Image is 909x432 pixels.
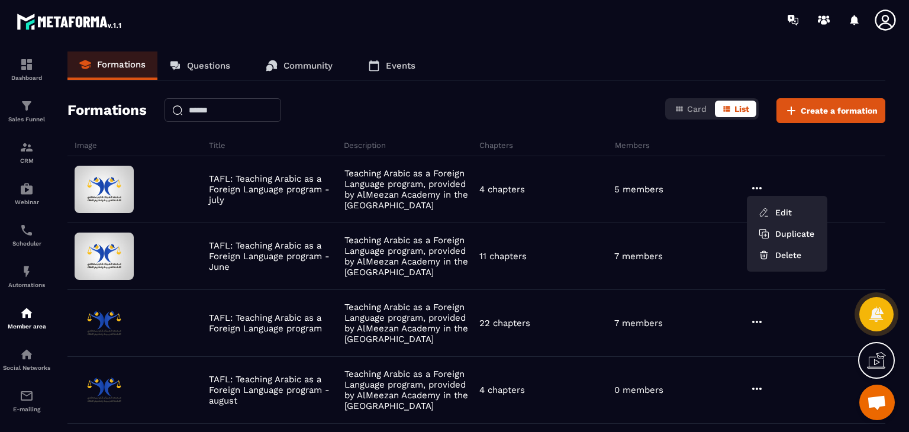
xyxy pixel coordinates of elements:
[479,141,612,150] h6: Chapters
[752,223,823,244] button: Duplicate
[3,173,50,214] a: automationsautomationsWebinar
[3,365,50,371] p: Social Networks
[20,223,34,237] img: scheduler
[283,60,333,71] p: Community
[187,60,230,71] p: Questions
[209,141,341,150] h6: Title
[3,157,50,164] p: CRM
[344,302,473,344] p: Teaching Arabic as a Foreign Language program, provided by AlMeezan Academy in the [GEOGRAPHIC_DATA]
[20,57,34,72] img: formation
[3,406,50,412] p: E-mailing
[615,141,747,150] h6: Members
[97,59,146,70] p: Formations
[687,104,707,114] span: Card
[668,101,714,117] button: Card
[859,385,895,420] a: Open chat
[344,235,473,278] p: Teaching Arabic as a Foreign Language program, provided by AlMeezan Academy in the [GEOGRAPHIC_DATA]
[3,49,50,90] a: formationformationDashboard
[67,51,157,80] a: Formations
[75,233,134,280] img: formation-background
[75,299,134,347] img: formation-background
[752,244,823,266] button: Delete
[254,51,344,80] a: Community
[776,98,885,123] button: Create a formation
[75,141,206,150] h6: Image
[3,282,50,288] p: Automations
[3,338,50,380] a: social-networksocial-networkSocial Networks
[17,11,123,32] img: logo
[3,323,50,330] p: Member area
[344,168,473,211] p: Teaching Arabic as a Foreign Language program, provided by AlMeezan Academy in the [GEOGRAPHIC_DATA]
[20,182,34,196] img: automations
[344,369,473,411] p: Teaching Arabic as a Foreign Language program, provided by AlMeezan Academy in the [GEOGRAPHIC_DATA]
[75,366,134,414] img: formation-background
[344,141,476,150] h6: Description
[3,240,50,247] p: Scheduler
[3,256,50,297] a: automationsautomationsAutomations
[356,51,427,80] a: Events
[20,99,34,113] img: formation
[3,90,50,131] a: formationformationSales Funnel
[614,318,663,328] p: 7 members
[20,265,34,279] img: automations
[479,184,525,195] p: 4 chapters
[3,199,50,205] p: Webinar
[20,347,34,362] img: social-network
[752,202,823,223] button: Edit
[614,184,663,195] p: 5 members
[3,297,50,338] a: automationsautomationsMember area
[614,385,663,395] p: 0 members
[386,60,415,71] p: Events
[614,251,663,262] p: 7 members
[479,385,525,395] p: 4 chapters
[479,251,527,262] p: 11 chapters
[734,104,749,114] span: List
[209,312,338,334] p: TAFL: Teaching Arabic as a Foreign Language program
[3,116,50,122] p: Sales Funnel
[801,105,878,117] span: Create a formation
[3,131,50,173] a: formationformationCRM
[3,75,50,81] p: Dashboard
[479,318,530,328] p: 22 chapters
[20,389,34,403] img: email
[20,140,34,154] img: formation
[715,101,756,117] button: List
[20,306,34,320] img: automations
[209,173,338,205] p: TAFL: Teaching Arabic as a Foreign Language program - july
[3,214,50,256] a: schedulerschedulerScheduler
[75,166,134,213] img: formation-background
[157,51,242,80] a: Questions
[67,98,147,123] h2: Formations
[209,240,338,272] p: TAFL: Teaching Arabic as a Foreign Language program - June
[209,374,338,406] p: TAFL: Teaching Arabic as a Foreign Language program - august
[3,380,50,421] a: emailemailE-mailing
